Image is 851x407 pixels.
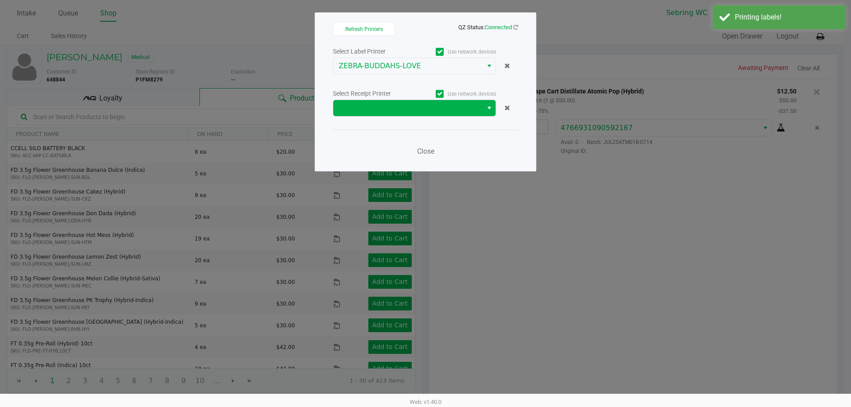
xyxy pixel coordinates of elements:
[417,147,434,155] span: Close
[410,399,441,405] span: Web: v1.40.0
[735,12,839,23] div: Printing labels!
[483,100,496,116] button: Select
[333,22,395,36] button: Refresh Printers
[339,61,477,71] span: ZEBRA-BUDDAHS-LOVE
[345,26,383,32] span: Refresh Printers
[414,48,496,56] label: Use network devices
[333,89,414,98] div: Select Receipt Printer
[333,47,414,56] div: Select Label Printer
[412,143,439,160] button: Close
[458,24,518,31] span: QZ Status:
[485,24,512,31] span: Connected
[414,90,496,98] label: Use network devices
[483,58,496,74] button: Select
